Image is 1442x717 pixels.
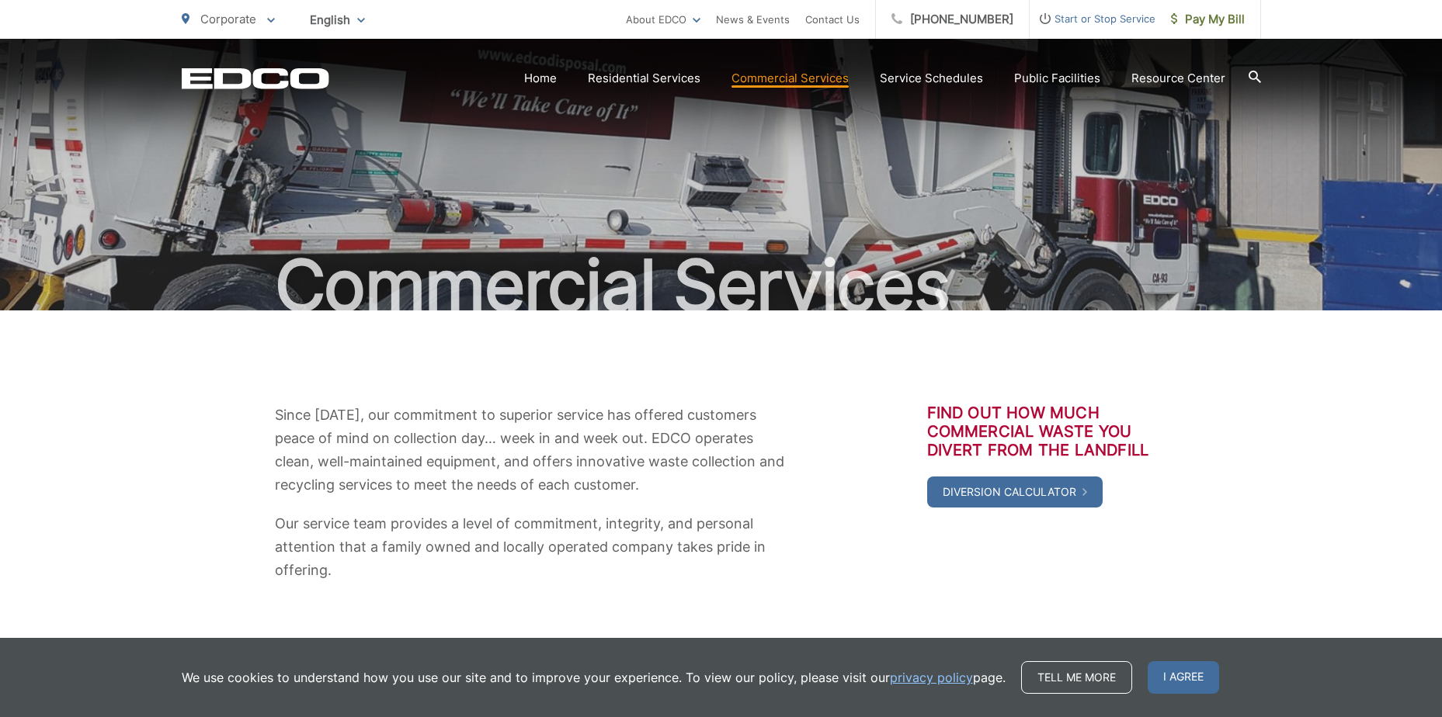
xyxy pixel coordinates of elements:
[1171,10,1245,29] span: Pay My Bill
[1014,69,1100,88] a: Public Facilities
[880,69,983,88] a: Service Schedules
[200,12,256,26] span: Corporate
[1131,69,1225,88] a: Resource Center
[805,10,860,29] a: Contact Us
[927,404,1168,459] h3: Find out how much commercial waste you divert from the landfill
[524,69,557,88] a: Home
[182,68,329,89] a: EDCD logo. Return to the homepage.
[890,668,973,687] a: privacy policy
[182,668,1006,687] p: We use cookies to understand how you use our site and to improve your experience. To view our pol...
[588,69,700,88] a: Residential Services
[731,69,849,88] a: Commercial Services
[626,10,700,29] a: About EDCO
[1021,661,1132,694] a: Tell me more
[275,512,795,582] p: Our service team provides a level of commitment, integrity, and personal attention that a family ...
[182,247,1261,324] h1: Commercial Services
[275,404,795,497] p: Since [DATE], our commitment to superior service has offered customers peace of mind on collectio...
[716,10,790,29] a: News & Events
[298,6,377,33] span: English
[1148,661,1219,694] span: I agree
[927,476,1103,507] a: Diversion Calculator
